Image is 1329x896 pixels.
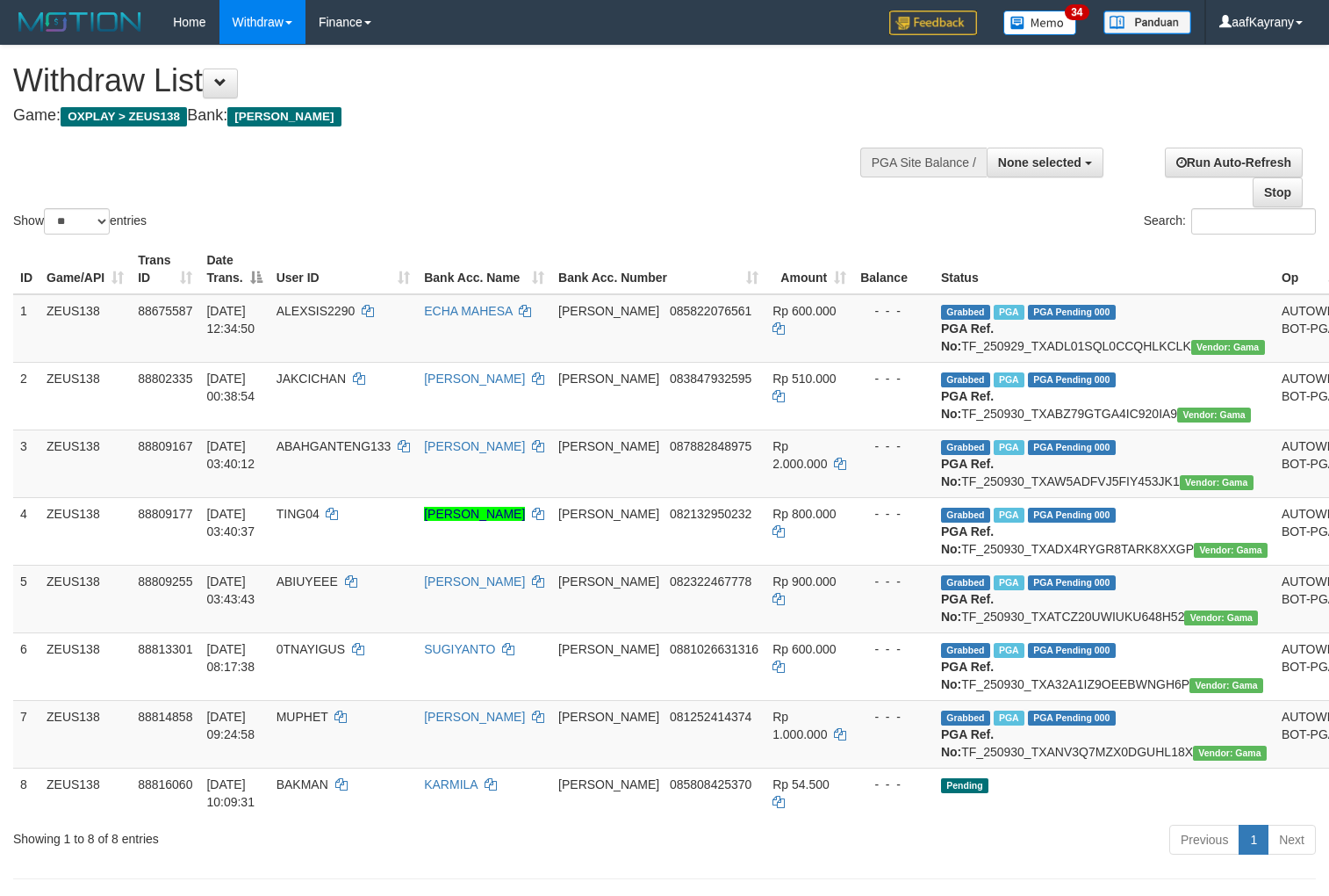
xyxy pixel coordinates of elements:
[13,497,40,565] td: 4
[941,727,994,759] b: PGA Ref. No:
[277,507,320,521] span: TING04
[860,505,927,523] div: - - -
[941,457,994,488] b: PGA Ref. No:
[40,362,131,430] td: ZEUS138
[1144,208,1316,235] label: Search:
[206,304,255,336] span: [DATE] 12:34:50
[941,575,990,590] span: Grabbed
[277,710,328,724] span: MUPHET
[13,107,868,125] h4: Game: Bank:
[424,777,478,791] a: KARMILA
[269,244,418,294] th: User ID: activate to sort column ascending
[889,11,977,35] img: Feedback.jpg
[277,372,346,386] span: JAKCICHAN
[44,208,110,235] select: Showentries
[138,439,192,453] span: 88809167
[424,710,525,724] a: [PERSON_NAME]
[670,642,758,656] span: Copy 0881026631316 to clipboard
[994,575,1024,590] span: Marked by aaftanly
[424,439,525,453] a: [PERSON_NAME]
[934,700,1275,768] td: TF_250930_TXANV3Q7MZX0DGUHL18X
[934,362,1275,430] td: TF_250930_TXABZ79GTGA4IC920IA9
[1239,825,1268,855] a: 1
[13,700,40,768] td: 7
[558,372,659,386] span: [PERSON_NAME]
[13,9,147,35] img: MOTION_logo.png
[277,642,345,656] span: 0TNAYIGUS
[424,507,525,521] a: [PERSON_NAME]
[424,372,525,386] a: [PERSON_NAME]
[199,244,269,294] th: Date Trans.: activate to sort column descending
[1028,575,1116,590] span: PGA Pending
[670,372,751,386] span: Copy 083847932595 to clipboard
[206,710,255,741] span: [DATE] 09:24:58
[994,372,1024,387] span: Marked by aafsreyleap
[670,574,751,589] span: Copy 082322467778 to clipboard
[424,574,525,589] a: [PERSON_NAME]
[558,574,659,589] span: [PERSON_NAME]
[138,777,192,791] span: 88816060
[61,107,187,126] span: OXPLAY > ZEUS138
[670,304,751,318] span: Copy 085822076561 to clipboard
[1065,4,1088,20] span: 34
[934,430,1275,497] td: TF_250930_TXAW5ADFVJ5FIY453JK1
[206,439,255,471] span: [DATE] 03:40:12
[994,643,1024,658] span: Marked by aafsreyleap
[772,777,830,791] span: Rp 54.500
[417,244,551,294] th: Bank Acc. Name: activate to sort column ascending
[765,244,853,294] th: Amount: activate to sort column ascending
[934,632,1275,700] td: TF_250930_TXA32A1IZ9OEEBWNGH6P
[1191,340,1265,355] span: Vendor URL: https://trx31.1velocity.biz
[1028,711,1116,726] span: PGA Pending
[1028,305,1116,320] span: PGA Pending
[40,497,131,565] td: ZEUS138
[40,632,131,700] td: ZEUS138
[994,305,1024,320] span: Marked by aafpengsreynich
[558,304,659,318] span: [PERSON_NAME]
[772,439,827,471] span: Rp 2.000.000
[558,777,659,791] span: [PERSON_NAME]
[40,430,131,497] td: ZEUS138
[772,710,827,741] span: Rp 1.000.000
[206,372,255,403] span: [DATE] 00:38:54
[40,244,131,294] th: Game/API: activate to sort column ascending
[206,507,255,538] span: [DATE] 03:40:37
[941,778,988,793] span: Pending
[1028,440,1116,455] span: PGA Pending
[277,777,328,791] span: BAKMAN
[772,372,836,386] span: Rp 510.000
[860,776,927,793] div: - - -
[1253,177,1303,207] a: Stop
[206,574,255,606] span: [DATE] 03:43:43
[206,777,255,809] span: [DATE] 10:09:31
[670,777,751,791] span: Copy 085808425370 to clipboard
[860,370,927,387] div: - - -
[941,508,990,523] span: Grabbed
[860,640,927,658] div: - - -
[13,430,40,497] td: 3
[998,155,1081,170] span: None selected
[941,389,994,421] b: PGA Ref. No:
[1189,678,1263,693] span: Vendor URL: https://trx31.1velocity.biz
[860,708,927,726] div: - - -
[941,524,994,556] b: PGA Ref. No:
[941,643,990,658] span: Grabbed
[860,302,927,320] div: - - -
[772,507,836,521] span: Rp 800.000
[13,63,868,98] h1: Withdraw List
[13,565,40,632] td: 5
[941,711,990,726] span: Grabbed
[13,244,40,294] th: ID
[1028,372,1116,387] span: PGA Pending
[934,497,1275,565] td: TF_250930_TXADX4RYGR8TARK8XXGP
[277,439,392,453] span: ABAHGANTENG133
[227,107,341,126] span: [PERSON_NAME]
[551,244,765,294] th: Bank Acc. Number: activate to sort column ascending
[934,294,1275,363] td: TF_250929_TXADL01SQL0CCQHLKCLK
[138,710,192,724] span: 88814858
[138,372,192,386] span: 88802335
[994,711,1024,726] span: Marked by aafpengsreynich
[40,294,131,363] td: ZEUS138
[1169,825,1239,855] a: Previous
[13,208,147,235] label: Show entries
